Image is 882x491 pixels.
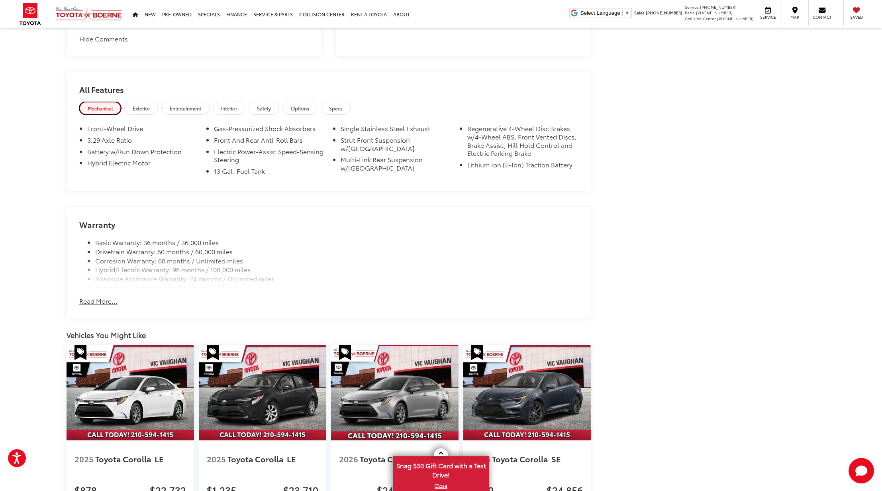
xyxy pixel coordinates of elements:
li: Multi-Link Rear Suspension w/[GEOGRAPHIC_DATA] [341,155,451,175]
a: Select Language​ [580,10,630,16]
a: 2025 Toyota Corolla LE 2025 Toyota Corolla LE [199,345,326,440]
img: 2025 Toyota Corolla LE [67,345,194,440]
a: 2025 Toyota Corolla LE [207,444,318,473]
button: Read More... [79,297,118,306]
li: Basic Warranty: 36 months / 36,000 miles [95,238,578,247]
li: Lithium Ion (li-Ion) Traction Battery [467,161,578,172]
span: 2025 [74,453,94,464]
a: 2026 Toyota Corolla LE [339,444,451,473]
span: Interior [221,105,237,112]
div: Vehicles You Might Like [67,330,591,340]
span: Toyota Corolla [360,453,417,464]
span: Parts [685,10,695,16]
span: Exterior [133,105,150,112]
img: 2026 Toyota Corolla LE [331,345,459,440]
span: Entertainment [170,105,201,112]
li: Gas-Pressurized Shock Absorbers [214,124,325,136]
span: [PHONE_NUMBER] [646,10,682,16]
li: Electric Power-Assist Speed-Sensing Steering [214,147,325,167]
img: 2025 Toyota Corolla LE [199,345,326,440]
li: 3.29 Axle Ratio [87,136,198,147]
a: 2026 Toyota Corolla LE 2026 Toyota Corolla LE [331,345,459,440]
span: Toyota Corolla [227,453,285,464]
li: Single Stainless Steel Exhaust [341,124,451,136]
span: LE [287,453,296,464]
span: Toyota Corolla [492,453,550,464]
a: 2025 Toyota Corolla LE 2025 Toyota Corolla LE [67,345,194,440]
span: [PHONE_NUMBER] [700,4,737,10]
li: Corrosion Warranty: 60 months / Unlimited miles [95,256,578,265]
span: Sales [634,10,645,16]
h2: Warranty [79,220,578,229]
span: LE [155,453,164,464]
li: 13 Gal. Fuel Tank [214,167,325,179]
span: Saved [848,14,865,20]
button: Toggle Chat Window [849,458,874,483]
span: [PHONE_NUMBER] [717,16,754,22]
span: Safety [257,105,271,112]
li: Battery w/Run Down Protection [87,147,198,159]
span: SE [551,453,561,464]
a: 2025 Toyota Corolla SE [471,444,583,473]
span: Options [291,105,309,112]
h2: All Features [67,72,591,102]
button: Hide Comments [79,34,128,43]
span: Special [339,345,351,360]
span: Service [685,4,699,10]
img: 2025 Toyota Corolla SE [463,345,591,440]
span: Special [74,345,86,360]
li: Drivetrain Warranty: 60 months / 60,000 miles [95,247,578,256]
span: Special [207,345,219,360]
li: Front And Rear Anti-Roll Bars [214,136,325,147]
img: Vic Vaughan Toyota of Boerne [55,6,123,22]
span: Special [471,345,483,360]
a: 2025 Toyota Corolla SE 2025 Toyota Corolla SE [463,345,591,440]
li: Regenerative 4-Wheel Disc Brakes w/4-Wheel ABS, Front Vented Discs, Brake Assist, Hill Hold Contr... [467,124,578,161]
span: ▼ [625,10,630,16]
span: [PHONE_NUMBER] [696,10,733,16]
span: Service [759,14,777,20]
span: Collision Center [685,16,716,22]
span: 2026 [339,453,358,464]
span: 2025 [207,453,226,464]
li: Strut Front Suspension w/[GEOGRAPHIC_DATA] [341,136,451,156]
span: Map [786,14,804,20]
li: Front-Wheel Drive [87,124,198,136]
span: Snag $50 Gift Card with a Test Drive! [394,457,488,481]
span: Select Language [580,10,620,16]
span: Toyota Corolla [95,453,153,464]
svg: Start Chat [849,458,874,483]
a: 2025 Toyota Corolla LE [74,444,186,473]
span: Contact [813,14,831,20]
span: Specs [329,105,343,112]
li: Hybrid Electric Motor [87,159,198,170]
